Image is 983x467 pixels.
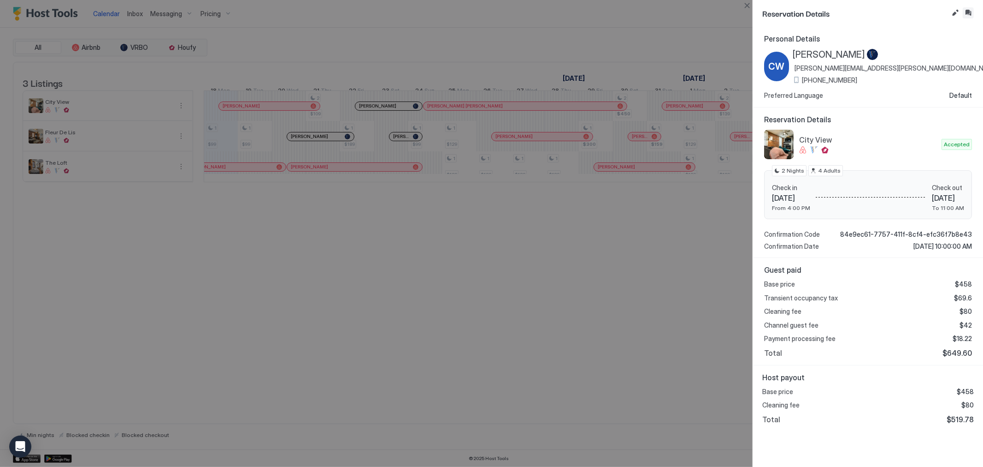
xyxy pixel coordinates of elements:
[764,335,836,343] span: Payment processing fee
[954,294,972,302] span: $69.6
[950,7,961,18] button: Edit reservation
[963,7,974,18] button: Inbox
[913,242,972,251] span: [DATE] 10:00:00 AM
[957,388,974,396] span: $458
[932,193,964,203] span: [DATE]
[9,436,31,458] div: Open Intercom Messenger
[762,7,948,19] span: Reservation Details
[793,49,865,60] span: [PERSON_NAME]
[764,34,972,43] span: Personal Details
[961,401,974,409] span: $80
[953,335,972,343] span: $18.22
[764,265,972,275] span: Guest paid
[942,348,972,358] span: $649.60
[932,184,964,192] span: Check out
[762,388,793,396] span: Base price
[818,167,841,175] span: 4 Adults
[762,415,780,424] span: Total
[764,230,820,239] span: Confirmation Code
[764,321,818,329] span: Channel guest fee
[772,193,810,203] span: [DATE]
[772,204,810,211] span: From 4:00 PM
[762,401,800,409] span: Cleaning fee
[764,348,782,358] span: Total
[932,204,964,211] span: To 11:00 AM
[949,91,972,100] span: Default
[764,280,795,288] span: Base price
[799,135,938,144] span: City View
[764,242,819,251] span: Confirmation Date
[947,415,974,424] span: $519.78
[764,115,972,124] span: Reservation Details
[840,230,972,239] span: 84e9ec61-7757-411f-8cf4-efc36f7b8e43
[959,321,972,329] span: $42
[802,76,857,84] span: [PHONE_NUMBER]
[764,130,794,159] div: listing image
[944,140,970,149] span: Accepted
[762,373,974,382] span: Host payout
[959,307,972,316] span: $80
[772,184,810,192] span: Check in
[764,307,801,316] span: Cleaning fee
[764,294,838,302] span: Transient occupancy tax
[764,91,823,100] span: Preferred Language
[782,167,804,175] span: 2 Nights
[768,60,784,73] span: CW
[955,280,972,288] span: $458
